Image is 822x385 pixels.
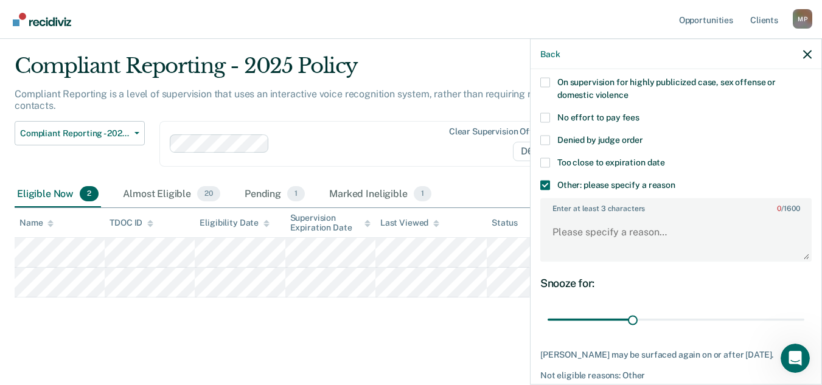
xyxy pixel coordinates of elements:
div: Snooze for: [540,276,812,290]
div: Supervision Expiration Date [290,213,371,234]
span: On supervision for highly publicized case, sex offense or domestic violence [557,77,776,99]
span: Other: please specify a reason [557,179,675,189]
div: Marked Ineligible [327,181,434,208]
div: M P [793,9,812,29]
span: / 1600 [777,204,799,212]
span: D61 [513,142,555,161]
div: Clear supervision officers [449,127,552,137]
button: Back [540,49,560,59]
div: Eligibility Date [200,218,270,228]
div: Almost Eligible [120,181,223,208]
div: TDOC ID [110,218,153,228]
img: Recidiviz [13,13,71,26]
button: Profile dropdown button [793,9,812,29]
span: Compliant Reporting - 2025 Policy [20,128,130,139]
div: Pending [242,181,307,208]
div: [PERSON_NAME] may be surfaced again on or after [DATE]. [540,350,812,360]
span: 1 [287,186,305,202]
span: Denied by judge order [557,134,643,144]
span: 1 [414,186,431,202]
div: Name [19,218,54,228]
span: 20 [197,186,220,202]
div: Last Viewed [380,218,439,228]
span: Too close to expiration date [557,157,665,167]
span: 2 [80,186,99,202]
div: Eligible Now [15,181,101,208]
div: Not eligible reasons: Other [540,370,812,380]
p: Compliant Reporting is a level of supervision that uses an interactive voice recognition system, ... [15,88,618,111]
span: 0 [777,204,781,212]
div: Compliant Reporting - 2025 Policy [15,54,631,88]
span: No effort to pay fees [557,112,639,122]
iframe: Intercom live chat [781,344,810,373]
label: Enter at least 3 characters [542,199,810,212]
div: Status [492,218,518,228]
